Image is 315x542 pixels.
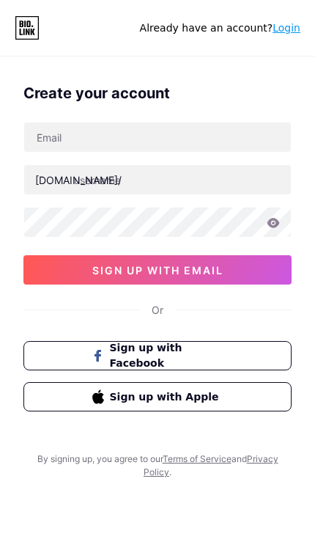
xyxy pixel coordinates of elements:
button: sign up with email [23,255,292,285]
span: Sign up with Facebook [110,340,223,371]
button: Sign up with Apple [23,382,292,411]
div: Already have an account? [140,21,300,36]
button: Sign up with Facebook [23,341,292,370]
div: By signing up, you agree to our and . [33,453,282,479]
a: Terms of Service [163,453,231,464]
div: Create your account [23,82,292,104]
span: Sign up with Apple [110,389,223,405]
span: sign up with email [92,264,223,277]
div: [DOMAIN_NAME]/ [35,172,122,188]
input: Email [24,122,291,152]
input: username [24,165,291,194]
div: Or [152,302,163,318]
a: Login [273,22,300,34]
